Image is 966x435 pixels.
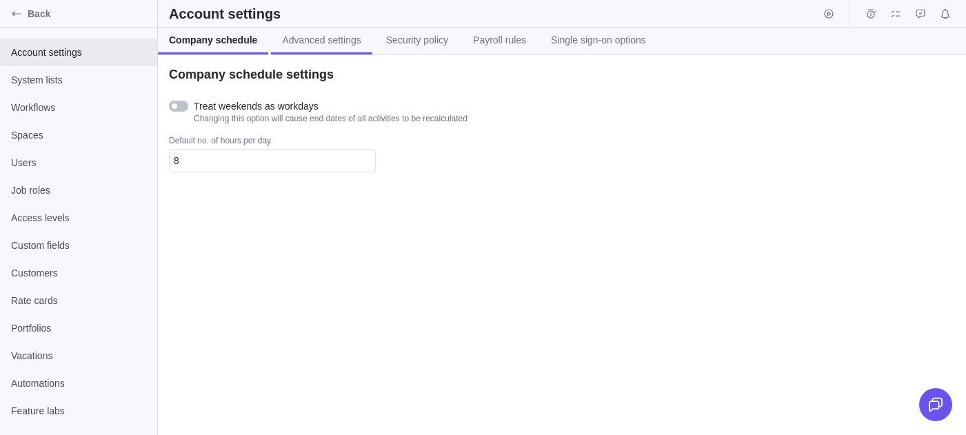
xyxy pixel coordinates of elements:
[169,149,376,172] input: Default no. of hours per day
[936,10,955,21] a: Notifications
[169,33,257,47] span: Company schedule
[936,4,955,23] span: Notifications
[386,33,448,47] span: Security policy
[11,156,146,170] span: Users
[11,73,146,87] span: System lists
[911,10,930,21] a: Approval requests
[11,101,146,114] span: Workflows
[540,28,657,54] a: Single sign-on options
[861,10,881,21] a: Time logs
[158,28,268,54] a: Company schedule
[169,4,281,23] h2: Account settings
[194,113,467,124] span: Changing this option will cause end dates of all activities to be recalculated
[473,33,526,47] span: Payroll rules
[11,294,146,307] span: Rate cards
[886,4,905,23] span: My assignments
[886,10,905,21] a: My assignments
[11,211,146,225] span: Access levels
[11,349,146,363] span: Vacations
[819,4,838,23] span: Start timer
[11,266,146,280] span: Customers
[169,66,334,83] h3: Company schedule settings
[169,135,376,149] div: Default no. of hours per day
[11,239,146,252] span: Custom fields
[11,128,146,142] span: Spaces
[11,376,146,390] span: Automations
[911,4,930,23] span: Approval requests
[11,183,146,197] span: Job roles
[11,45,146,59] span: Account settings
[194,99,467,113] span: Treat weekends as workdays
[375,28,459,54] a: Security policy
[861,4,881,23] span: Time logs
[28,7,152,21] span: Back
[271,28,372,54] a: Advanced settings
[11,321,146,335] span: Portfolios
[462,28,537,54] a: Payroll rules
[11,404,146,418] span: Feature labs
[551,33,646,47] span: Single sign-on options
[282,33,361,47] span: Advanced settings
